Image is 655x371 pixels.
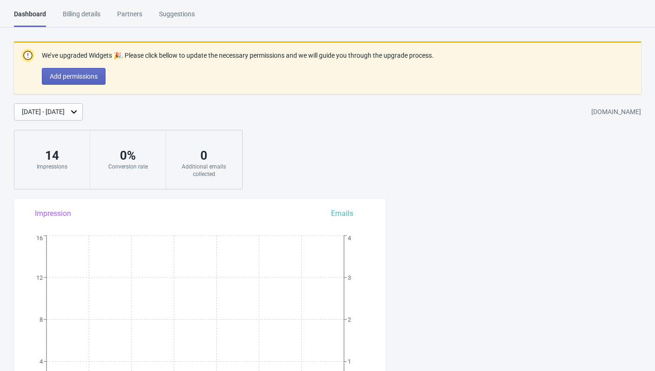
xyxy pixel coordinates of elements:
p: We’ve upgraded Widgets 🎉. Please click bellow to update the necessary permissions and we will gui... [42,51,434,61]
button: Add permissions [42,68,106,85]
div: [DATE] - [DATE] [22,107,65,117]
tspan: 16 [36,235,43,242]
tspan: 3 [348,274,351,281]
div: Conversion rate [99,163,156,170]
tspan: 1 [348,358,351,365]
div: Suggestions [159,9,195,26]
tspan: 4 [348,235,351,242]
span: Add permissions [50,73,98,80]
div: [DOMAIN_NAME] [591,104,641,121]
div: Partners [117,9,142,26]
div: 0 [175,148,232,163]
div: 0 % [99,148,156,163]
div: 14 [24,148,80,163]
div: Additional emails collected [175,163,232,178]
div: Impressions [24,163,80,170]
tspan: 2 [348,316,351,323]
tspan: 4 [40,358,43,365]
tspan: 12 [36,274,43,281]
tspan: 8 [40,316,43,323]
div: Billing details [63,9,100,26]
div: Dashboard [14,9,46,27]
